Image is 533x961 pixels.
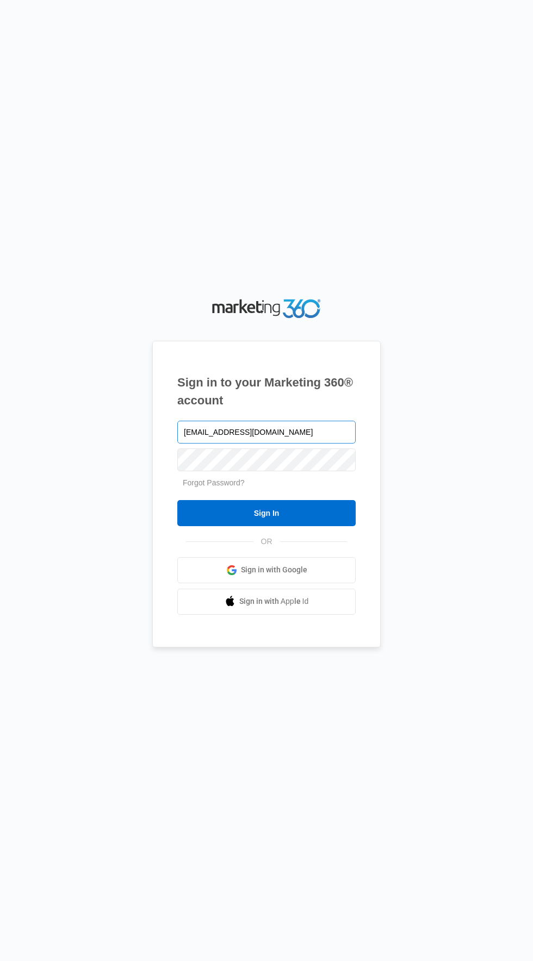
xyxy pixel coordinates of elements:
[177,500,356,526] input: Sign In
[183,478,245,487] a: Forgot Password?
[241,564,307,576] span: Sign in with Google
[239,596,309,607] span: Sign in with Apple Id
[177,373,356,409] h1: Sign in to your Marketing 360® account
[177,589,356,615] a: Sign in with Apple Id
[177,421,356,444] input: Email
[177,557,356,583] a: Sign in with Google
[253,536,280,547] span: OR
